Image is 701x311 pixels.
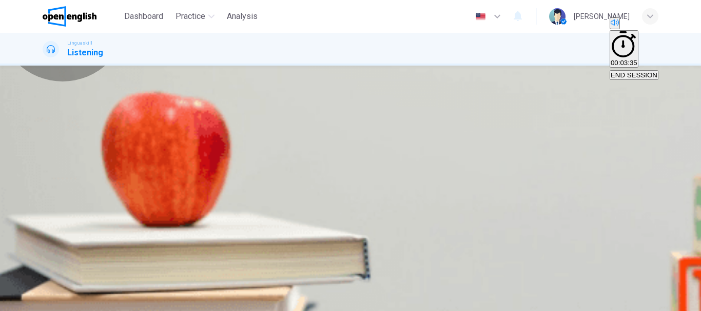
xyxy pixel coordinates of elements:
span: END SESSION [611,71,657,79]
h1: Listening [67,47,103,59]
div: Hide [610,30,658,69]
span: Practice [176,10,205,23]
button: 00:03:35 [610,30,638,68]
img: en [474,13,487,20]
span: 00:03:35 [611,59,637,67]
div: Mute [610,17,658,30]
button: Practice [171,7,219,26]
img: Profile picture [549,8,566,25]
a: OpenEnglish logo [43,6,120,27]
span: Analysis [227,10,258,23]
div: [PERSON_NAME] [574,10,630,23]
button: END SESSION [610,70,658,80]
img: OpenEnglish logo [43,6,96,27]
span: Dashboard [124,10,163,23]
span: Linguaskill [67,39,92,47]
button: Analysis [223,7,262,26]
button: Dashboard [120,7,167,26]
